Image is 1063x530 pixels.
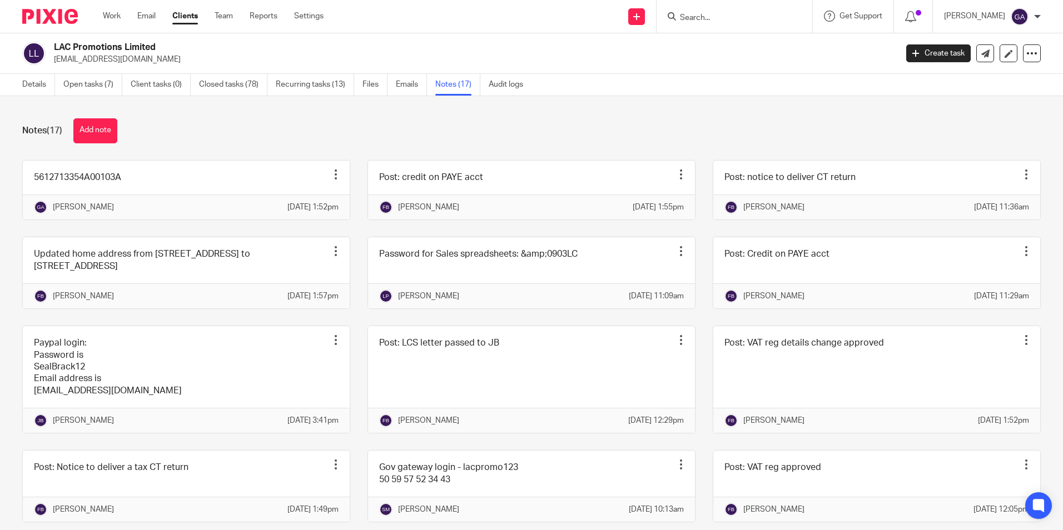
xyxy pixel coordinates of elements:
span: (17) [47,126,62,135]
p: [PERSON_NAME] [743,415,804,426]
p: [PERSON_NAME] [398,291,459,302]
a: Clients [172,11,198,22]
img: svg%3E [34,414,47,427]
img: svg%3E [379,201,393,214]
img: svg%3E [724,289,738,303]
img: svg%3E [724,414,738,427]
img: svg%3E [724,503,738,516]
img: svg%3E [379,289,393,303]
p: [DATE] 11:09am [629,291,684,302]
img: svg%3E [379,414,393,427]
p: [PERSON_NAME] [398,202,459,213]
img: svg%3E [34,201,47,214]
p: [DATE] 12:29pm [628,415,684,426]
p: [PERSON_NAME] [743,202,804,213]
p: [PERSON_NAME] [743,291,804,302]
p: [PERSON_NAME] [944,11,1005,22]
a: Files [362,74,388,96]
a: Settings [294,11,324,22]
img: svg%3E [724,201,738,214]
p: [DATE] 12:05pm [973,504,1029,515]
p: [DATE] 1:49pm [287,504,339,515]
a: Details [22,74,55,96]
a: Work [103,11,121,22]
p: [PERSON_NAME] [743,504,804,515]
p: [PERSON_NAME] [53,202,114,213]
img: svg%3E [34,503,47,516]
a: Open tasks (7) [63,74,122,96]
p: [DATE] 1:52pm [978,415,1029,426]
img: Pixie [22,9,78,24]
a: Client tasks (0) [131,74,191,96]
img: svg%3E [379,503,393,516]
a: Team [215,11,233,22]
p: [DATE] 1:52pm [287,202,339,213]
p: [DATE] 10:13am [629,504,684,515]
p: [DATE] 1:57pm [287,291,339,302]
p: [DATE] 1:55pm [633,202,684,213]
p: [PERSON_NAME] [53,415,114,426]
a: Closed tasks (78) [199,74,267,96]
p: [EMAIL_ADDRESS][DOMAIN_NAME] [54,54,890,65]
a: Notes (17) [435,74,480,96]
a: Create task [906,44,971,62]
img: svg%3E [34,289,47,303]
img: svg%3E [1011,8,1029,26]
img: svg%3E [22,42,46,65]
p: [PERSON_NAME] [398,504,459,515]
p: [PERSON_NAME] [398,415,459,426]
a: Reports [250,11,277,22]
h2: LAC Promotions Limited [54,42,722,53]
p: [DATE] 11:36am [974,202,1029,213]
p: [PERSON_NAME] [53,504,114,515]
a: Recurring tasks (13) [276,74,354,96]
a: Audit logs [489,74,531,96]
h1: Notes [22,125,62,137]
a: Email [137,11,156,22]
input: Search [679,13,779,23]
p: [DATE] 3:41pm [287,415,339,426]
p: [PERSON_NAME] [53,291,114,302]
a: Emails [396,74,427,96]
button: Add note [73,118,117,143]
p: [DATE] 11:29am [974,291,1029,302]
span: Get Support [840,12,882,20]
